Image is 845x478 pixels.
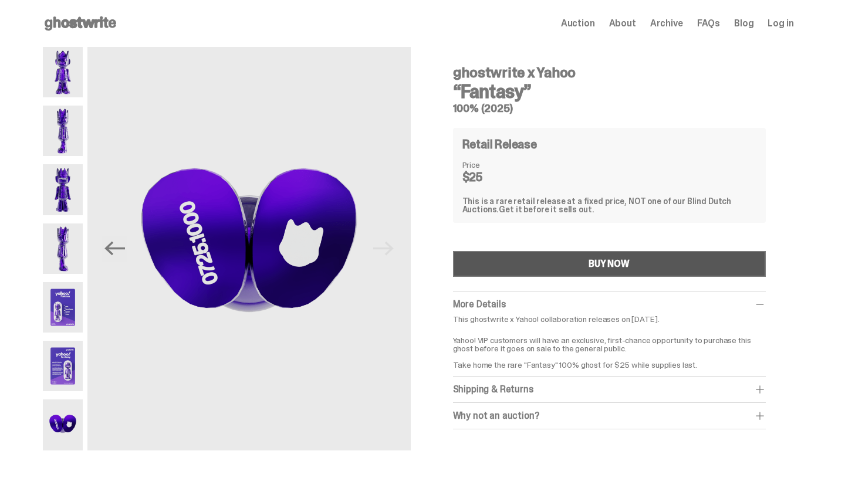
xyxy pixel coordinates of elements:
img: Yahoo-HG---1.png [43,47,83,97]
img: Yahoo-HG---5.png [43,282,83,333]
a: Archive [650,19,683,28]
span: More Details [453,298,506,310]
a: Auction [561,19,595,28]
p: Yahoo! VIP customers will have an exclusive, first-chance opportunity to purchase this ghost befo... [453,328,766,369]
a: FAQs [697,19,720,28]
div: Why not an auction? [453,410,766,422]
h4: ghostwrite x Yahoo [453,66,766,80]
div: Shipping & Returns [453,384,766,395]
img: Yahoo-HG---2.png [43,106,83,156]
img: Yahoo-HG---6.png [43,341,83,391]
p: This ghostwrite x Yahoo! collaboration releases on [DATE]. [453,315,766,323]
dt: Price [462,161,521,169]
img: Yahoo-HG---7.png [87,47,410,450]
h4: Retail Release [462,138,537,150]
h5: 100% (2025) [453,103,766,114]
img: Yahoo-HG---3.png [43,164,83,215]
button: BUY NOW [453,251,766,277]
div: BUY NOW [589,259,630,269]
a: Log in [768,19,793,28]
img: Yahoo-HG---4.png [43,223,83,274]
a: Blog [734,19,753,28]
div: This is a rare retail release at a fixed price, NOT one of our Blind Dutch Auctions. [462,197,756,213]
img: Yahoo-HG---7.png [43,399,83,450]
h3: “Fantasy” [453,82,766,101]
dd: $25 [462,171,521,183]
a: About [609,19,636,28]
span: Get it before it sells out. [499,204,594,215]
button: Previous [102,236,127,262]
